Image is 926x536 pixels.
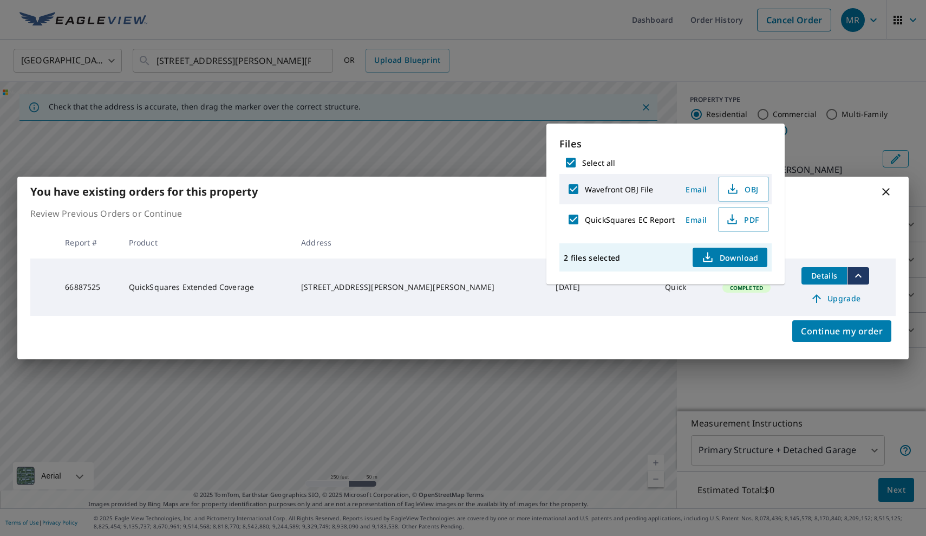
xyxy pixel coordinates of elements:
button: OBJ [718,177,769,202]
span: OBJ [725,183,760,196]
span: Details [808,270,840,281]
th: Report # [56,227,120,259]
button: Email [679,181,714,198]
button: Continue my order [792,320,891,342]
label: Select all [582,158,615,168]
span: Completed [723,284,770,292]
a: Upgrade [801,290,869,307]
p: Review Previous Orders or Continue [30,207,896,220]
span: Upgrade [808,292,863,305]
span: Email [683,215,709,225]
b: You have existing orders for this property [30,184,258,199]
label: Wavefront OBJ File [585,184,653,195]
button: PDF [718,207,769,232]
td: Quick [656,259,713,316]
label: QuickSquares EC Report [585,215,675,225]
span: Continue my order [801,324,883,339]
span: Email [683,184,709,195]
span: PDF [725,213,760,226]
button: filesDropdownBtn-66887525 [847,267,869,285]
button: Email [679,211,714,228]
th: Address [292,227,547,259]
td: [DATE] [547,259,597,316]
button: Download [693,248,767,267]
button: detailsBtn-66887525 [801,267,847,285]
span: Download [701,251,759,264]
td: QuickSquares Extended Coverage [120,259,292,316]
div: [STREET_ADDRESS][PERSON_NAME][PERSON_NAME] [301,282,538,293]
p: 2 files selected [564,253,620,263]
td: 66887525 [56,259,120,316]
th: Product [120,227,292,259]
p: Files [559,137,772,151]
